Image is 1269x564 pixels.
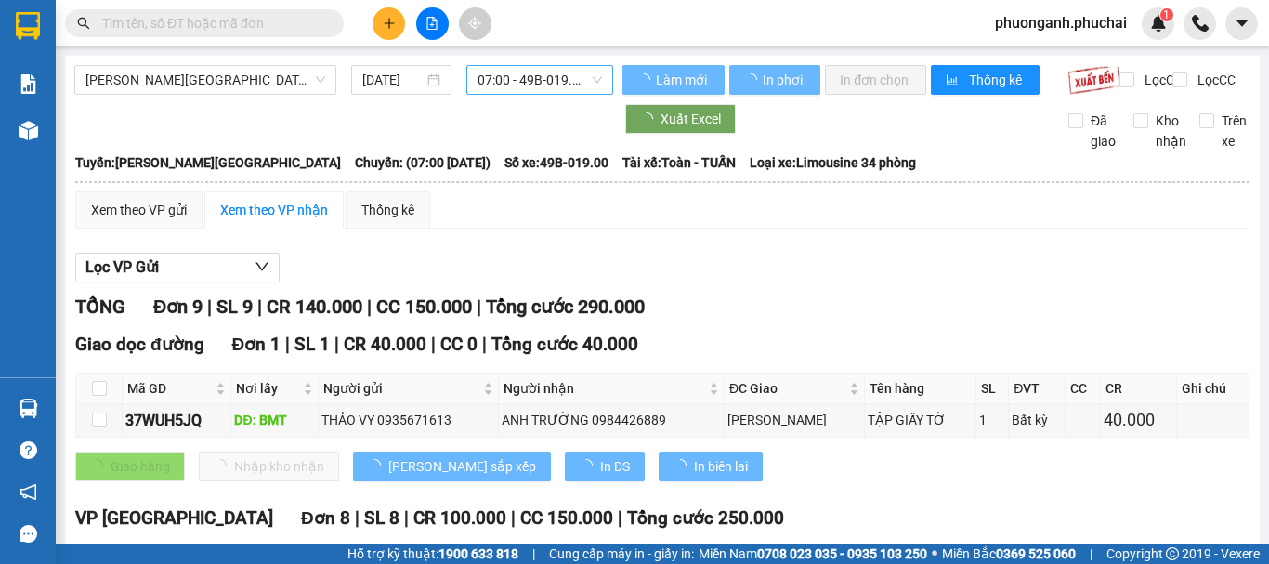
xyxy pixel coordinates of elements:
[125,409,228,432] div: 37WUH5JQ
[976,374,1010,404] th: SL
[478,66,602,94] span: 07:00 - 49B-019.00
[640,112,661,125] span: loading
[580,459,600,472] span: loading
[404,507,409,529] span: |
[729,378,844,399] span: ĐC Giao
[102,13,321,33] input: Tìm tên, số ĐT hoặc mã đơn
[1234,15,1250,32] span: caret-down
[1090,544,1092,564] span: |
[622,65,725,95] button: Làm mới
[20,483,37,501] span: notification
[85,256,159,279] span: Lọc VP Gửi
[16,18,45,37] span: Gửi:
[77,17,90,30] span: search
[491,334,638,355] span: Tổng cước 40.000
[362,70,424,90] input: 12/09/2025
[699,544,927,564] span: Miền Nam
[744,73,760,86] span: loading
[75,507,273,529] span: VP [GEOGRAPHIC_DATA]
[361,200,414,220] div: Thống kê
[294,334,330,355] span: SL 1
[656,70,710,90] span: Làm mới
[301,507,350,529] span: Đơn 8
[1137,70,1185,90] span: Lọc CR
[75,155,341,170] b: Tuyến: [PERSON_NAME][GEOGRAPHIC_DATA]
[637,73,653,86] span: loading
[285,334,290,355] span: |
[255,259,269,274] span: down
[969,70,1025,90] span: Thống kê
[625,104,736,134] button: Xuất Excel
[207,295,212,318] span: |
[931,65,1040,95] button: bar-chartThống kê
[868,410,973,430] div: TẬP GIẤY TỜ
[16,83,164,109] div: 0966348660
[1066,374,1101,404] th: CC
[20,525,37,543] span: message
[980,11,1142,34] span: phuonganh.phuchai
[825,65,926,95] button: In đơn chọn
[1101,374,1177,404] th: CR
[376,295,472,318] span: CC 150.000
[996,546,1076,561] strong: 0369 525 060
[511,507,516,529] span: |
[75,295,125,318] span: TỔNG
[504,152,608,173] span: Số xe: 49B-019.00
[16,60,164,83] div: [PERSON_NAME]
[85,66,325,94] span: Gia Lai - Đà Lạt
[177,83,366,109] div: 0933979269
[267,295,362,318] span: CR 140.000
[763,70,805,90] span: In phơi
[477,295,481,318] span: |
[674,459,694,472] span: loading
[1166,547,1179,560] span: copyright
[1009,374,1066,404] th: ĐVT
[388,456,536,477] span: [PERSON_NAME] sắp xếp
[355,152,491,173] span: Chuyến: (07:00 [DATE])
[459,7,491,40] button: aim
[127,378,212,399] span: Mã GD
[659,452,763,481] button: In biên lai
[236,378,299,399] span: Nơi lấy
[1192,15,1209,32] img: phone-icon
[177,60,366,83] div: Trung
[932,550,937,557] span: ⚪️
[334,334,339,355] span: |
[1067,65,1120,95] img: 9k=
[175,125,201,144] span: CC :
[373,7,405,40] button: plus
[504,378,705,399] span: Người nhận
[750,152,916,173] span: Loại xe: Limousine 34 phòng
[486,295,645,318] span: Tổng cước 290.000
[220,200,328,220] div: Xem theo VP nhận
[1012,410,1062,430] div: Bất kỳ
[1214,111,1254,151] span: Trên xe
[177,16,366,60] div: VP [GEOGRAPHIC_DATA]
[694,456,748,477] span: In biên lai
[323,378,479,399] span: Người gửi
[347,544,518,564] span: Hỗ trợ kỹ thuật:
[368,459,388,472] span: loading
[175,120,368,146] div: 100.000
[383,17,396,30] span: plus
[75,334,204,355] span: Giao dọc đường
[413,507,506,529] span: CR 100.000
[438,546,518,561] strong: 1900 633 818
[618,507,622,529] span: |
[1225,7,1258,40] button: caret-down
[661,109,721,129] span: Xuất Excel
[257,295,262,318] span: |
[979,410,1006,430] div: 1
[727,410,860,430] div: [PERSON_NAME]
[75,253,280,282] button: Lọc VP Gửi
[16,16,164,60] div: Bến Xe Đức Long
[565,452,645,481] button: In DS
[177,18,222,37] span: Nhận:
[199,452,339,481] button: Nhập kho nhận
[942,544,1076,564] span: Miền Bắc
[431,334,436,355] span: |
[425,17,438,30] span: file-add
[729,65,820,95] button: In phơi
[75,452,185,481] button: Giao hàng
[468,17,481,30] span: aim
